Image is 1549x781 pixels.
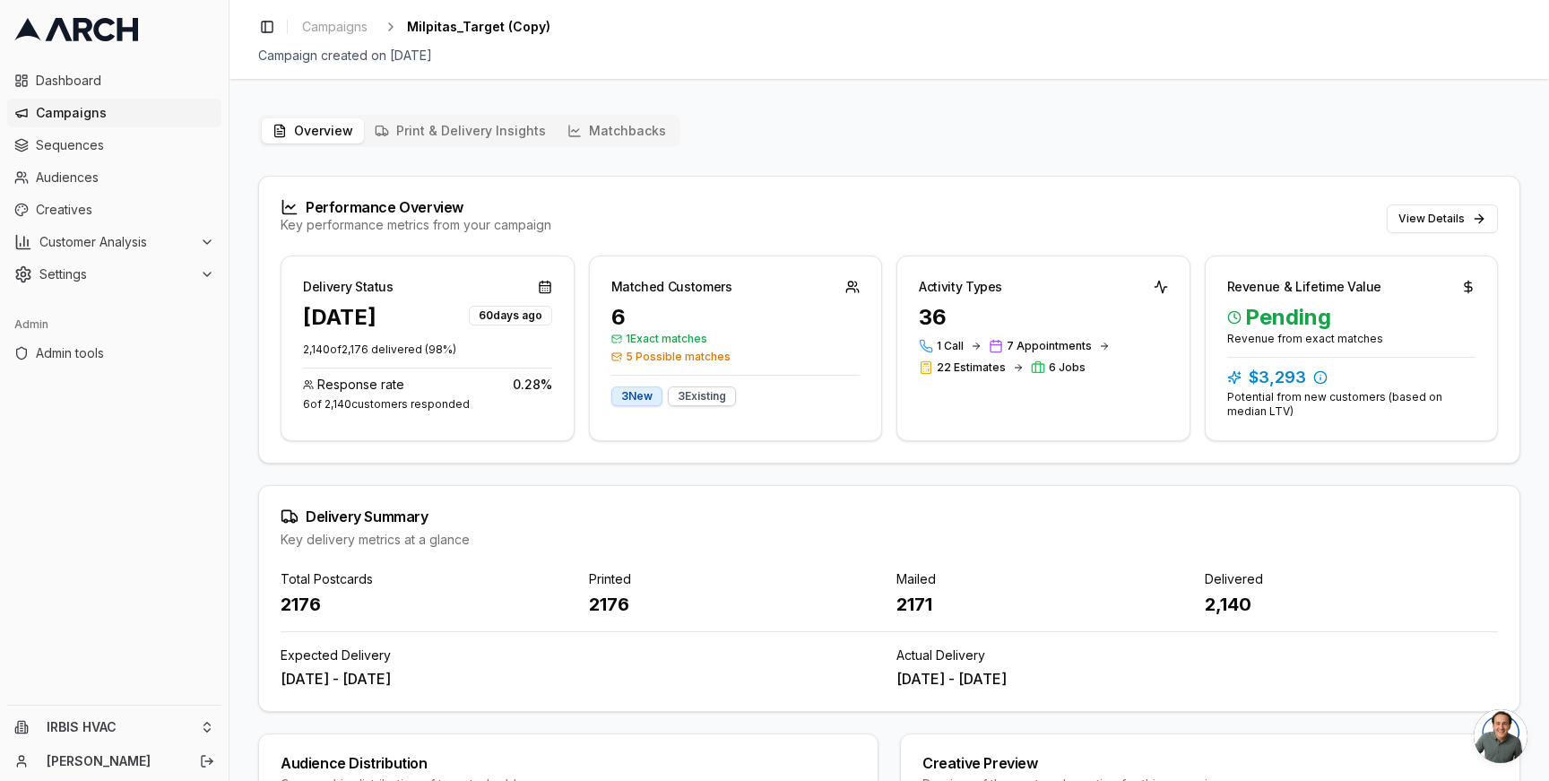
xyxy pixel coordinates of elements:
a: Open chat [1474,709,1527,763]
div: Admin [7,310,221,339]
span: 6 Jobs [1049,360,1086,375]
div: Performance Overview [281,198,551,216]
a: [PERSON_NAME] [47,752,180,770]
span: Sequences [36,136,214,154]
div: Printed [589,570,883,588]
div: 2,140 [1205,592,1499,617]
span: Response rate [317,376,404,394]
div: 2176 [589,592,883,617]
span: Admin tools [36,344,214,362]
div: 2176 [281,592,575,617]
span: 1 Exact matches [611,332,861,346]
div: 60 days ago [469,306,552,325]
button: Customer Analysis [7,228,221,256]
button: Print & Delivery Insights [364,118,557,143]
div: Revenue & Lifetime Value [1227,278,1382,296]
a: Campaigns [7,99,221,127]
div: Delivered [1205,570,1499,588]
div: 2171 [896,592,1190,617]
span: 0.28 % [513,376,552,394]
div: Audience Distribution [281,756,856,770]
div: 36 [919,303,1168,332]
div: 3 New [611,386,662,406]
span: IRBIS HVAC [47,719,193,735]
div: [DATE] [303,303,376,332]
div: Total Postcards [281,570,575,588]
a: Dashboard [7,66,221,95]
div: Revenue from exact matches [1227,332,1476,346]
span: 1 Call [937,339,964,353]
div: Activity Types [919,278,1002,296]
span: Settings [39,265,193,283]
div: 6 [611,303,861,332]
div: Key delivery metrics at a glance [281,531,1498,549]
nav: breadcrumb [295,14,550,39]
div: 3 Existing [668,386,736,406]
div: Delivery Status [303,278,394,296]
button: Log out [195,749,220,774]
a: Sequences [7,131,221,160]
button: IRBIS HVAC [7,713,221,742]
span: Customer Analysis [39,233,193,251]
p: 2,140 of 2,176 delivered ( 98 %) [303,343,552,357]
div: Expected Delivery [281,646,882,664]
span: 22 Estimates [937,360,1006,375]
div: Key performance metrics from your campaign [281,216,551,234]
span: Audiences [36,169,214,187]
a: Audiences [7,163,221,192]
span: Dashboard [36,72,214,90]
div: Delivery Summary [281,508,1498,525]
span: Creatives [36,201,214,219]
a: Campaigns [295,14,375,39]
span: 7 Appointments [1007,339,1092,353]
div: Matched Customers [611,278,732,296]
button: 60days ago [469,303,552,325]
span: Campaigns [36,104,214,122]
span: Pending [1227,303,1476,332]
div: [DATE] - [DATE] [896,668,1498,690]
span: Campaigns [302,18,368,36]
a: Creatives [7,195,221,224]
div: [DATE] - [DATE] [281,668,882,690]
a: Admin tools [7,339,221,368]
div: Campaign created on [DATE] [258,47,1520,65]
span: Milpitas_Target (Copy) [407,18,550,36]
button: Overview [262,118,364,143]
div: Actual Delivery [896,646,1498,664]
div: 6 of 2,140 customers responded [303,397,552,412]
div: Creative Preview [922,756,1498,770]
div: Potential from new customers (based on median LTV) [1227,390,1476,419]
button: Matchbacks [557,118,677,143]
span: 5 Possible matches [611,350,861,364]
div: $3,293 [1227,365,1476,390]
button: View Details [1387,204,1498,233]
div: Mailed [896,570,1190,588]
button: Settings [7,260,221,289]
